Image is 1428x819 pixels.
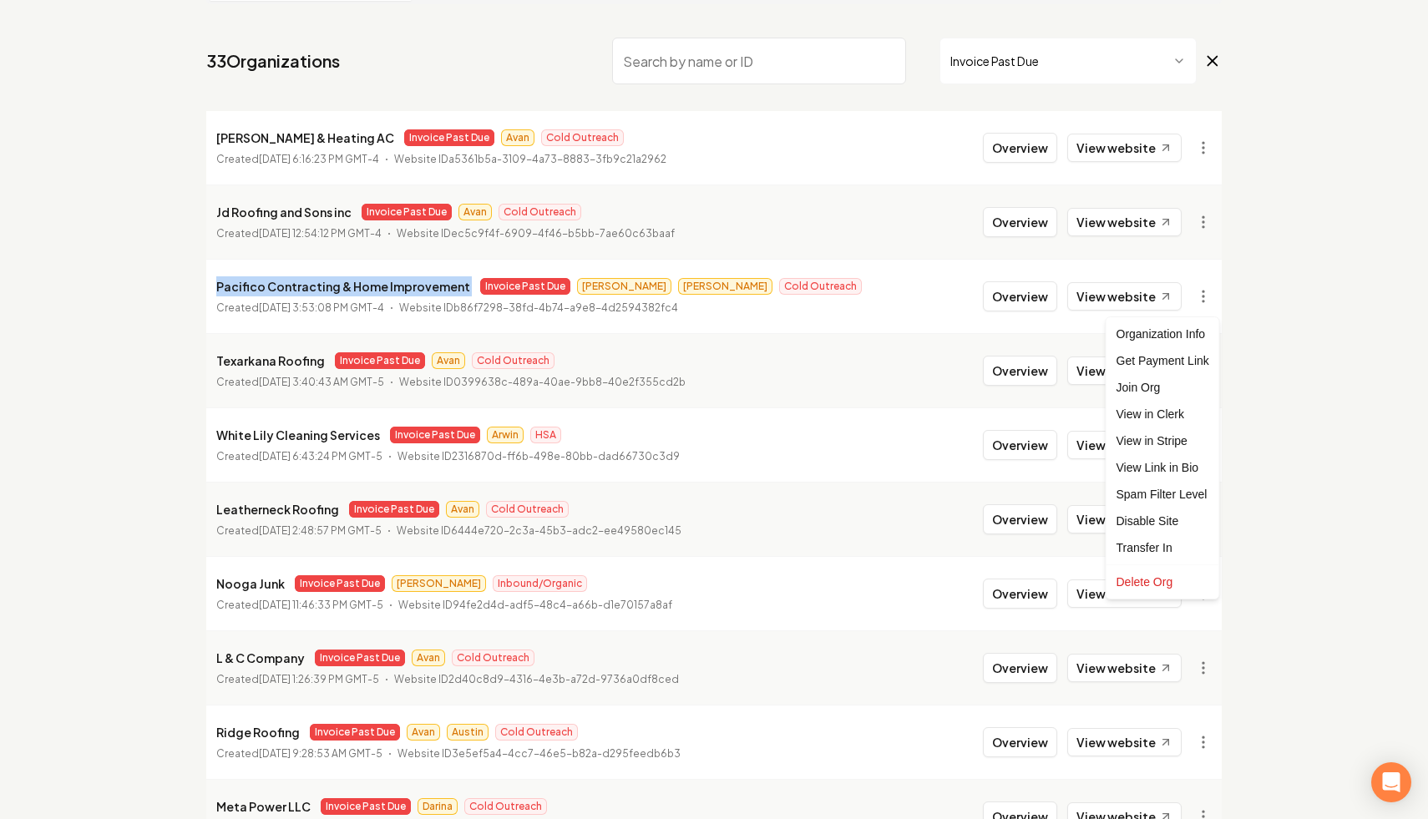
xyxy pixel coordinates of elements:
[1110,374,1216,401] div: Join Org
[1110,481,1216,508] div: Spam Filter Level
[1110,401,1216,427] a: View in Clerk
[1110,321,1216,347] div: Organization Info
[1110,454,1216,481] a: View Link in Bio
[1110,534,1216,561] div: Transfer In
[1110,347,1216,374] div: Get Payment Link
[1110,427,1216,454] a: View in Stripe
[1110,508,1216,534] div: Disable Site
[1110,569,1216,595] div: Delete Org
